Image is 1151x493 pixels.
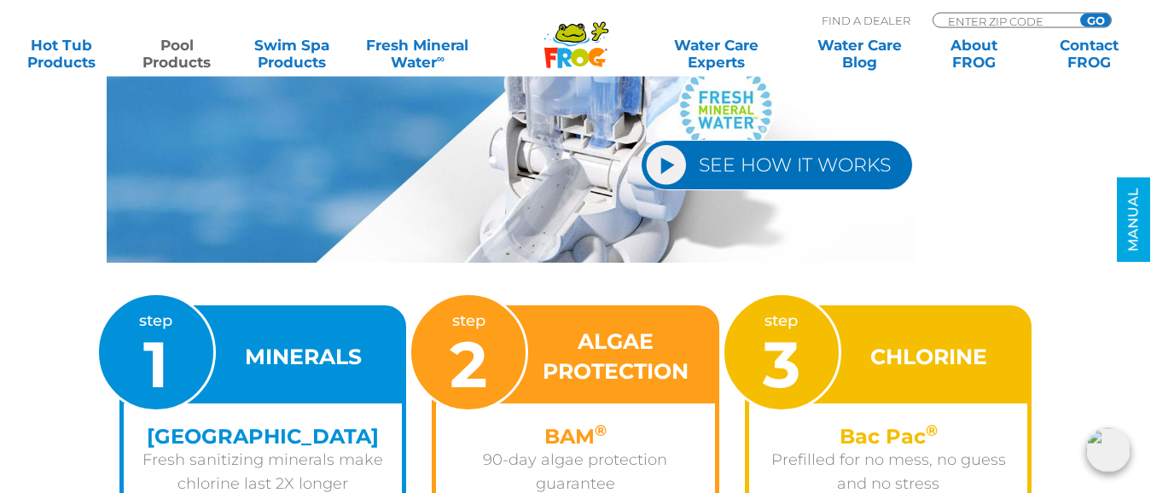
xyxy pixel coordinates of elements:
p: step [139,309,172,397]
h3: MINERALS [245,342,362,372]
p: step [450,309,487,397]
a: Water CareExperts [644,37,789,71]
a: ContactFROG [1044,37,1134,71]
span: 3 [763,325,800,403]
a: SEE HOW IT WORKS [641,140,913,190]
p: Find A Dealer [822,13,910,28]
input: Zip Code Form [946,14,1061,28]
img: openIcon [1086,428,1131,473]
a: AboutFROG [930,37,1020,71]
h4: [GEOGRAPHIC_DATA] [137,425,390,448]
p: step [763,309,800,397]
input: GO [1080,14,1111,27]
a: Water CareBlog [815,37,904,71]
span: 1 [143,325,168,403]
a: PoolProducts [132,37,222,71]
h4: Bac Pac [762,425,1015,448]
a: Fresh MineralWater∞ [362,37,474,71]
a: Swim SpaProducts [247,37,336,71]
sup: ∞ [437,52,445,65]
sup: ® [595,421,607,440]
span: 2 [450,325,487,403]
h4: BAM [449,425,702,448]
h3: CHLORINE [870,342,987,372]
sup: ® [926,421,938,440]
a: MANUAL [1117,178,1150,263]
a: Hot TubProducts [17,37,107,71]
h3: ALGAE PROTECTION [538,327,694,386]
